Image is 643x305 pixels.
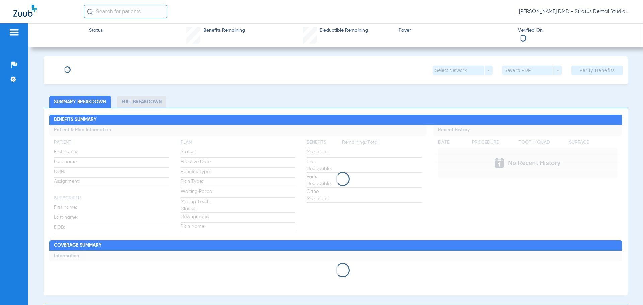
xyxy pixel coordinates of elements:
[203,27,245,34] span: Benefits Remaining
[49,96,111,108] li: Summary Breakdown
[89,27,103,34] span: Status
[399,27,512,34] span: Payer
[117,96,166,108] li: Full Breakdown
[518,27,632,34] span: Verified On
[13,5,37,17] img: Zuub Logo
[9,28,19,36] img: hamburger-icon
[84,5,167,18] input: Search for patients
[519,8,630,15] span: [PERSON_NAME] DMD - Stratus Dental Studio
[49,240,622,251] h2: Coverage Summary
[320,27,368,34] span: Deductible Remaining
[49,115,622,125] h2: Benefits Summary
[87,9,93,15] img: Search Icon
